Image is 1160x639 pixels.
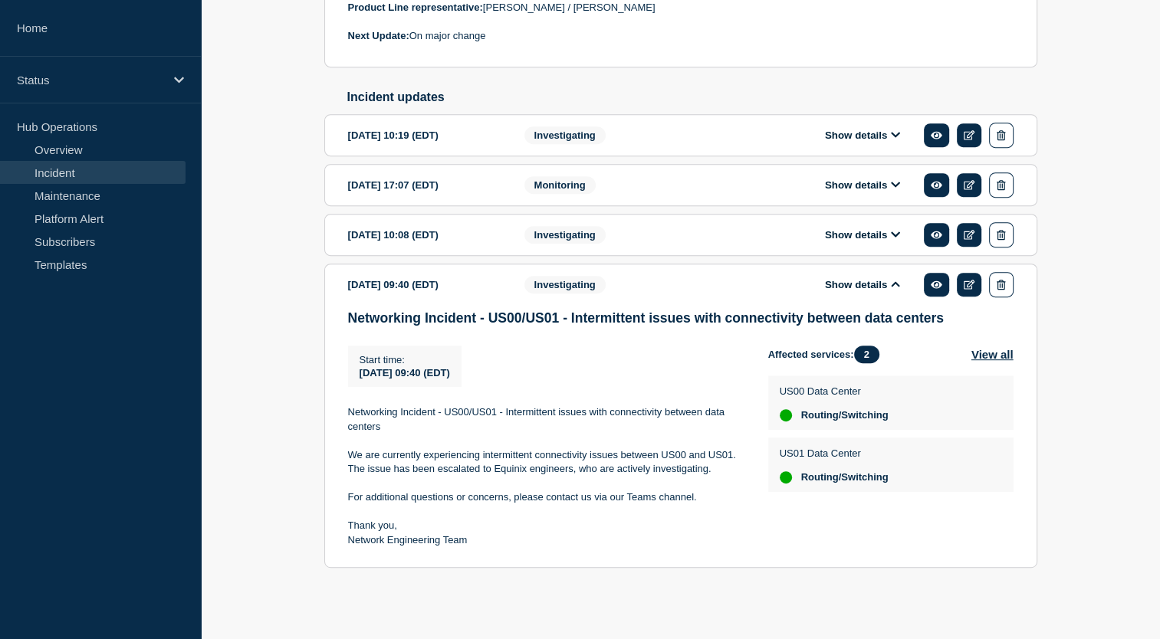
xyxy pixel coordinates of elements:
[854,346,879,363] span: 2
[780,409,792,421] div: up
[360,354,450,365] p: Start time :
[780,385,889,397] p: US00 Data Center
[348,123,501,148] div: [DATE] 10:19 (EDT)
[820,129,905,142] button: Show details
[524,126,606,144] span: Investigating
[360,367,450,378] span: [DATE] 09:40 (EDT)
[348,1,744,15] p: [PERSON_NAME] / [PERSON_NAME]
[348,29,744,43] p: On major change
[820,179,905,192] button: Show details
[524,276,606,293] span: Investigating
[971,346,1014,363] button: View all
[17,74,164,87] p: Status
[348,533,744,547] p: Network Engineering Team
[780,447,889,459] p: US01 Data Center
[348,519,744,532] p: Thank you,
[524,226,606,244] span: Investigating
[780,471,792,483] div: up
[820,278,905,291] button: Show details
[348,172,501,198] div: [DATE] 17:07 (EDT)
[524,176,596,194] span: Monitoring
[347,90,1037,104] h2: Incident updates
[348,2,483,13] strong: Product Line representative:
[801,471,889,483] span: Routing/Switching
[348,405,744,434] p: Networking Incident - US00/US01 - Intermittent issues with connectivity between data centers
[348,448,744,477] p: We are currently experiencing intermittent connectivity issues between US00 and US01. The issue h...
[801,409,889,421] span: Routing/Switching
[348,272,501,297] div: [DATE] 09:40 (EDT)
[348,490,744,504] p: For additional questions or concerns, please contact us via our Teams channel.
[820,228,905,241] button: Show details
[348,222,501,247] div: [DATE] 10:08 (EDT)
[768,346,887,363] span: Affected services:
[348,30,409,41] strong: Next Update:
[348,310,1014,326] h3: Networking Incident - US00/US01 - Intermittent issues with connectivity between data centers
